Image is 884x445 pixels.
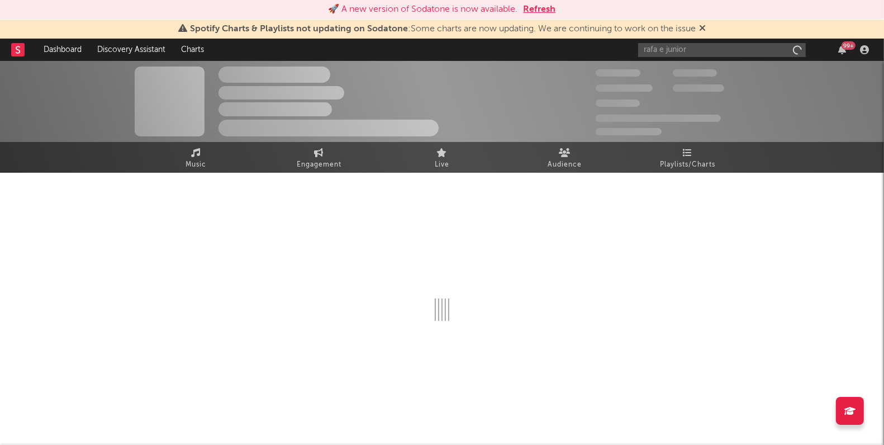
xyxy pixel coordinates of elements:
[596,100,640,107] span: 100,000
[135,142,258,173] a: Music
[842,41,856,50] div: 99 +
[173,39,212,61] a: Charts
[596,69,640,77] span: 300,000
[673,84,724,92] span: 1,000,000
[329,3,518,16] div: 🚀 A new version of Sodatone is now available.
[638,43,806,57] input: Search for artists
[838,45,846,54] button: 99+
[381,142,503,173] a: Live
[660,158,716,172] span: Playlists/Charts
[297,158,341,172] span: Engagement
[626,142,749,173] a: Playlists/Charts
[673,69,717,77] span: 100,000
[699,25,706,34] span: Dismiss
[186,158,207,172] span: Music
[190,25,696,34] span: : Some charts are now updating. We are continuing to work on the issue
[596,115,721,122] span: 50,000,000 Monthly Listeners
[524,3,556,16] button: Refresh
[548,158,582,172] span: Audience
[596,84,653,92] span: 50,000,000
[89,39,173,61] a: Discovery Assistant
[503,142,626,173] a: Audience
[435,158,449,172] span: Live
[596,128,662,135] span: Jump Score: 85.0
[258,142,381,173] a: Engagement
[190,25,408,34] span: Spotify Charts & Playlists not updating on Sodatone
[36,39,89,61] a: Dashboard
